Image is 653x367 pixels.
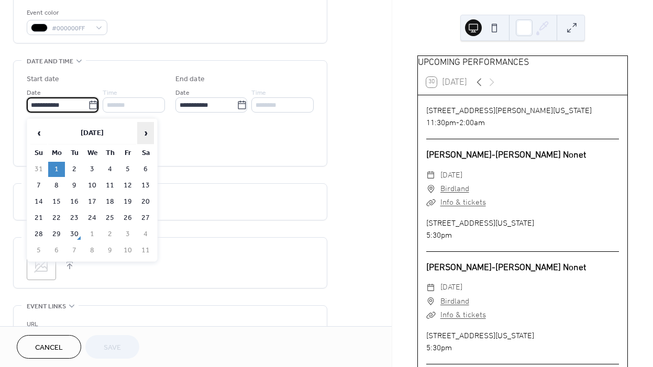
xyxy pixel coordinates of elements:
button: Cancel [17,335,81,359]
td: 23 [66,210,83,226]
a: Birdland [440,182,469,196]
td: 2 [102,227,118,242]
td: 4 [102,162,118,177]
div: [STREET_ADDRESS][US_STATE] 5:30pm [426,218,619,242]
div: UPCOMING PERFORMANCES [418,56,627,70]
td: 11 [102,178,118,193]
td: 18 [102,194,118,209]
a: [PERSON_NAME]-[PERSON_NAME] Nonet [426,262,586,273]
th: Sa [137,146,154,161]
th: Mo [48,146,65,161]
td: 31 [30,162,47,177]
div: [STREET_ADDRESS][PERSON_NAME][US_STATE] 11:30pm-2:00am [426,105,619,129]
span: #000000FF [52,23,91,34]
td: 12 [119,178,136,193]
td: 17 [84,194,101,209]
div: Event color [27,7,105,18]
span: ‹ [31,123,47,143]
td: 24 [84,210,101,226]
a: Info & tickets [440,198,486,207]
td: 8 [84,243,101,258]
td: 4 [137,227,154,242]
div: URL [27,319,312,330]
div: ​ [426,182,436,196]
td: 13 [137,178,154,193]
span: Event links [27,301,66,312]
a: Info & tickets [440,310,486,320]
td: 15 [48,194,65,209]
div: ​ [426,169,436,182]
div: ​ [426,308,436,322]
span: › [138,123,153,143]
td: 11 [137,243,154,258]
td: 9 [66,178,83,193]
td: 7 [66,243,83,258]
td: 3 [119,227,136,242]
td: 7 [30,178,47,193]
td: 14 [30,194,47,209]
span: Date and time [27,56,73,67]
a: Birdland [440,295,469,308]
a: [PERSON_NAME]-[PERSON_NAME] Nonet [426,150,586,161]
th: Tu [66,146,83,161]
td: 9 [102,243,118,258]
td: 29 [48,227,65,242]
span: Date [175,87,190,98]
td: 6 [48,243,65,258]
span: [DATE] [440,281,462,294]
td: 10 [119,243,136,258]
th: Su [30,146,47,161]
th: We [84,146,101,161]
td: 30 [66,227,83,242]
td: 16 [66,194,83,209]
span: Cancel [35,342,63,353]
td: 25 [102,210,118,226]
th: [DATE] [48,122,136,144]
td: 2 [66,162,83,177]
td: 6 [137,162,154,177]
span: [DATE] [440,169,462,182]
td: 10 [84,178,101,193]
td: 5 [119,162,136,177]
td: 5 [30,243,47,258]
td: 26 [119,210,136,226]
td: 1 [84,227,101,242]
td: 3 [84,162,101,177]
th: Fr [119,146,136,161]
div: ​ [426,196,436,209]
th: Th [102,146,118,161]
div: Start date [27,74,59,85]
td: 21 [30,210,47,226]
td: 27 [137,210,154,226]
td: 28 [30,227,47,242]
div: End date [175,74,205,85]
td: 22 [48,210,65,226]
td: 20 [137,194,154,209]
td: 19 [119,194,136,209]
div: [STREET_ADDRESS][US_STATE] 5:30pm [426,330,619,354]
td: 1 [48,162,65,177]
span: Time [103,87,117,98]
td: 8 [48,178,65,193]
div: ​ [426,281,436,294]
div: ​ [426,295,436,308]
span: Date [27,87,41,98]
span: Time [251,87,266,98]
div: ; [27,251,56,280]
